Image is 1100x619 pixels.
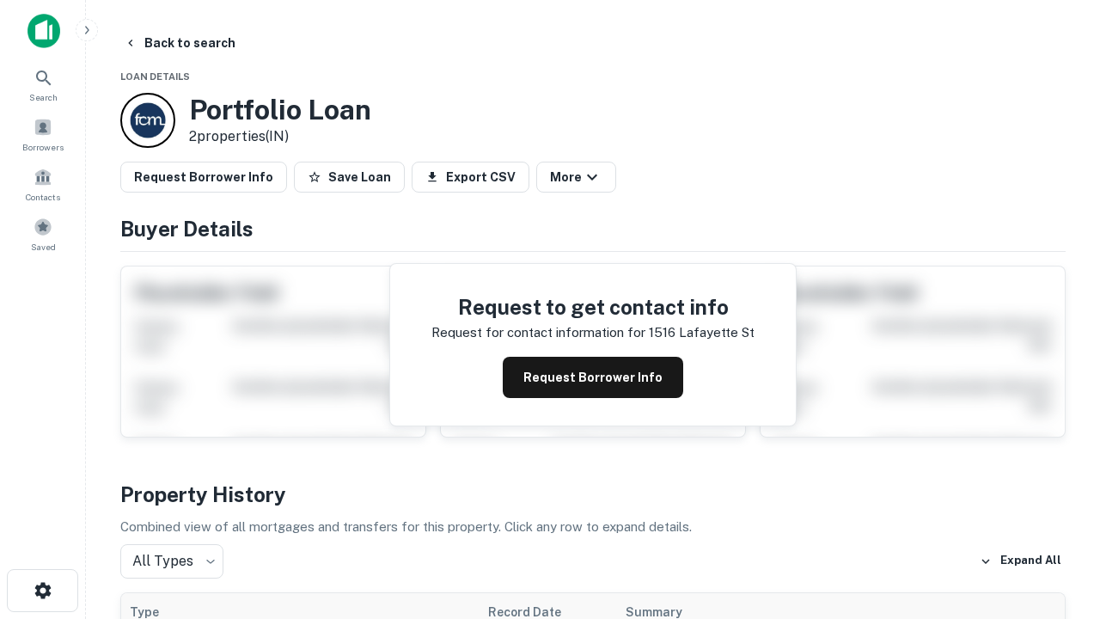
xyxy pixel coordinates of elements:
a: Search [5,61,81,107]
button: Expand All [975,549,1066,574]
h4: Property History [120,479,1066,510]
a: Borrowers [5,111,81,157]
span: Loan Details [120,71,190,82]
span: Contacts [26,190,60,204]
button: Export CSV [412,162,529,193]
h4: Request to get contact info [431,291,755,322]
span: Borrowers [22,140,64,154]
div: All Types [120,544,223,579]
button: Back to search [117,28,242,58]
p: 1516 lafayette st [649,322,755,343]
iframe: Chat Widget [1014,481,1100,564]
span: Saved [31,240,56,254]
a: Contacts [5,161,81,207]
button: Save Loan [294,162,405,193]
button: Request Borrower Info [120,162,287,193]
p: 2 properties (IN) [189,126,371,147]
img: capitalize-icon.png [27,14,60,48]
button: More [536,162,616,193]
p: Request for contact information for [431,322,645,343]
a: Saved [5,211,81,257]
span: Search [29,90,58,104]
h4: Buyer Details [120,213,1066,244]
button: Request Borrower Info [503,357,683,398]
p: Combined view of all mortgages and transfers for this property. Click any row to expand details. [120,517,1066,537]
h3: Portfolio Loan [189,94,371,126]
